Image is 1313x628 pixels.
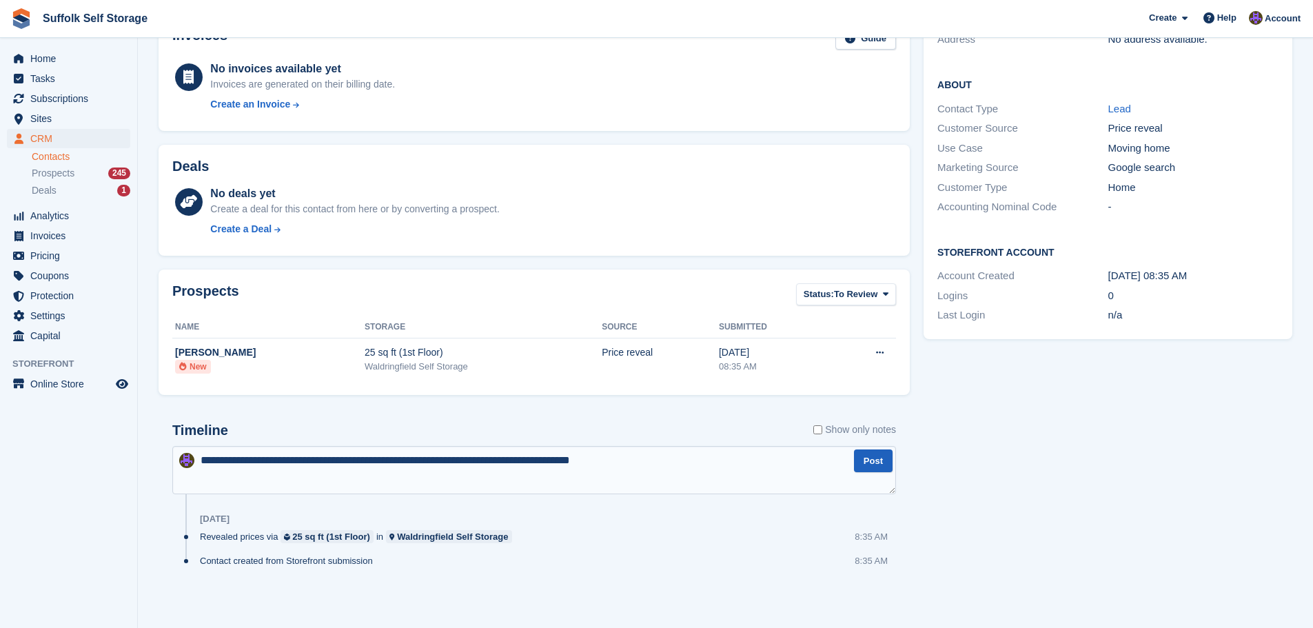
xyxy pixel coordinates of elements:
[937,160,1108,176] div: Marketing Source
[855,530,888,543] div: 8:35 AM
[30,326,113,345] span: Capital
[834,287,877,301] span: To Review
[365,345,602,360] div: 25 sq ft (1st Floor)
[7,109,130,128] a: menu
[172,159,209,174] h2: Deals
[937,268,1108,284] div: Account Created
[719,316,830,338] th: Submitted
[172,283,239,309] h2: Prospects
[1108,288,1279,304] div: 0
[1265,12,1301,26] span: Account
[30,374,113,394] span: Online Store
[210,202,499,216] div: Create a deal for this contact from here or by converting a prospect.
[855,554,888,567] div: 8:35 AM
[32,166,130,181] a: Prospects 245
[179,453,194,468] img: Emma
[1108,103,1131,114] a: Lead
[32,167,74,180] span: Prospects
[835,28,896,50] a: Guide
[937,77,1279,91] h2: About
[30,129,113,148] span: CRM
[200,514,230,525] div: [DATE]
[30,69,113,88] span: Tasks
[386,530,512,543] a: Waldringfield Self Storage
[1108,268,1279,284] div: [DATE] 08:35 AM
[30,306,113,325] span: Settings
[37,7,153,30] a: Suffolk Self Storage
[172,28,227,50] h2: Invoices
[30,89,113,108] span: Subscriptions
[210,185,499,202] div: No deals yet
[1108,180,1279,196] div: Home
[175,345,365,360] div: [PERSON_NAME]
[365,316,602,338] th: Storage
[7,69,130,88] a: menu
[937,288,1108,304] div: Logins
[30,286,113,305] span: Protection
[937,307,1108,323] div: Last Login
[937,180,1108,196] div: Customer Type
[210,97,290,112] div: Create an Invoice
[937,199,1108,215] div: Accounting Nominal Code
[7,286,130,305] a: menu
[937,245,1279,259] h2: Storefront Account
[7,129,130,148] a: menu
[937,121,1108,136] div: Customer Source
[175,360,211,374] li: New
[30,49,113,68] span: Home
[937,32,1108,48] div: Address
[7,374,130,394] a: menu
[210,222,272,236] div: Create a Deal
[813,423,822,437] input: Show only notes
[365,360,602,374] div: Waldringfield Self Storage
[210,77,395,92] div: Invoices are generated on their billing date.
[602,316,719,338] th: Source
[1217,11,1236,25] span: Help
[32,183,130,198] a: Deals 1
[30,246,113,265] span: Pricing
[937,141,1108,156] div: Use Case
[30,226,113,245] span: Invoices
[292,530,370,543] div: 25 sq ft (1st Floor)
[210,222,499,236] a: Create a Deal
[937,101,1108,117] div: Contact Type
[108,168,130,179] div: 245
[1108,307,1279,323] div: n/a
[172,423,228,438] h2: Timeline
[397,530,508,543] div: Waldringfield Self Storage
[30,109,113,128] span: Sites
[7,326,130,345] a: menu
[1108,199,1279,215] div: -
[813,423,896,437] label: Show only notes
[1108,32,1279,48] div: No address available.
[7,89,130,108] a: menu
[114,376,130,392] a: Preview store
[30,266,113,285] span: Coupons
[172,316,365,338] th: Name
[32,184,57,197] span: Deals
[1249,11,1263,25] img: Emma
[602,345,719,360] div: Price reveal
[1108,121,1279,136] div: Price reveal
[804,287,834,301] span: Status:
[1149,11,1177,25] span: Create
[854,449,893,472] button: Post
[7,206,130,225] a: menu
[281,530,373,543] a: 25 sq ft (1st Floor)
[7,266,130,285] a: menu
[30,206,113,225] span: Analytics
[7,226,130,245] a: menu
[719,345,830,360] div: [DATE]
[7,246,130,265] a: menu
[200,554,380,567] div: Contact created from Storefront submission
[11,8,32,29] img: stora-icon-8386f47178a22dfd0bd8f6a31ec36ba5ce8667c1dd55bd0f319d3a0aa187defe.svg
[12,357,137,371] span: Storefront
[7,306,130,325] a: menu
[7,49,130,68] a: menu
[32,150,130,163] a: Contacts
[1108,160,1279,176] div: Google search
[796,283,896,306] button: Status: To Review
[117,185,130,196] div: 1
[210,61,395,77] div: No invoices available yet
[719,360,830,374] div: 08:35 AM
